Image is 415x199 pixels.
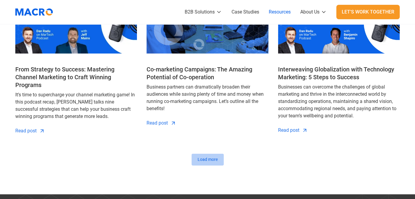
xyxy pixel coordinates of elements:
div: It’s time to supercharge your channel marketing game! In this podcast recap, [PERSON_NAME] talks ... [15,91,137,120]
a: From Strategy to Success: Mastering Channel Marketing to Craft Winning Programs [15,65,137,89]
div: List [15,154,400,165]
a: Let's Work Together [336,5,400,19]
a: Read post [147,119,176,127]
a: Read post [15,127,45,134]
div: About Us [300,8,320,16]
div: Read post [147,119,168,127]
a: Interweaving Globalization with Technology Marketing: 5 Steps to Success [278,65,400,81]
div: Business partners can dramatically broaden their audiences while saving plenty of time and money ... [147,83,268,112]
div: Load more [198,156,218,163]
div: Read post [278,127,299,134]
div: B2B Solutions [185,8,215,16]
a: Next Page [192,154,224,165]
a: home [15,5,57,20]
a: Read post [278,127,308,134]
img: Macromator Logo [12,5,56,20]
div: Read post [15,127,37,134]
a: Co-marketing Campaigns: The Amazing Potential of Co-operation [147,65,268,81]
div: Let's Work Together [342,8,394,16]
div: Businesses can overcome the challenges of global marketing and thrive in the interconnected world... [278,83,400,119]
